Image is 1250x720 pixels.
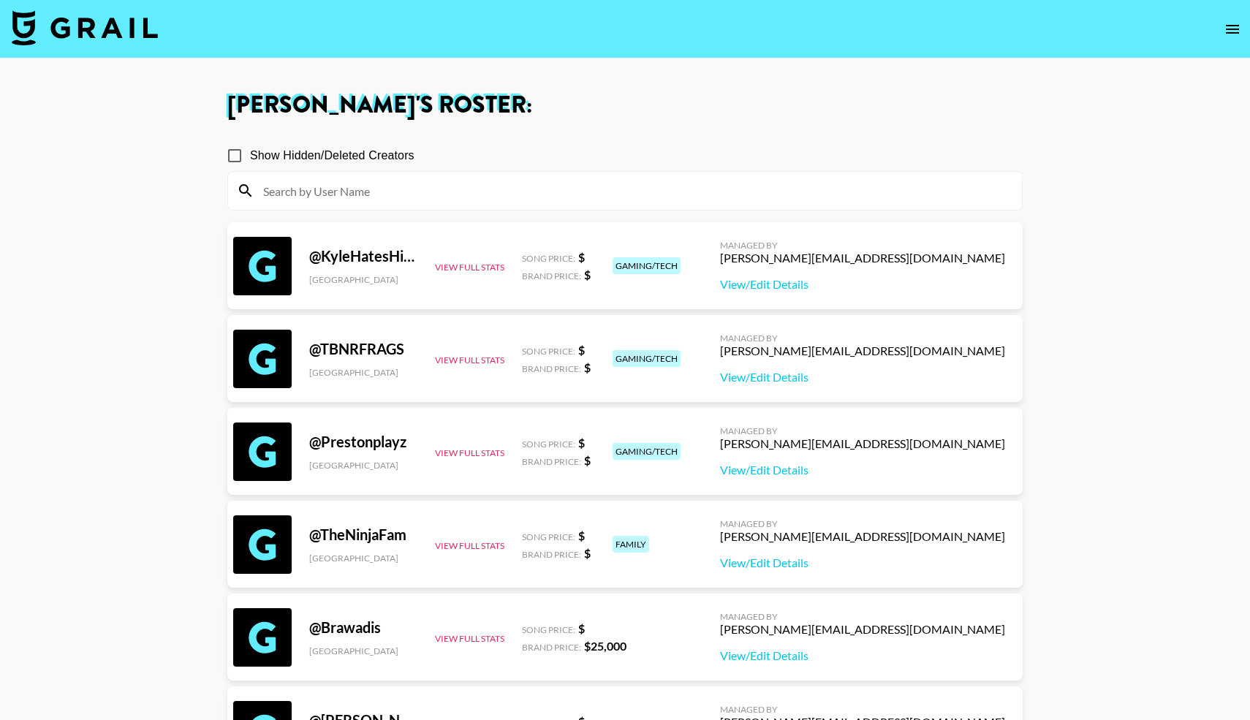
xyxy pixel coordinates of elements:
button: View Full Stats [435,633,504,644]
div: family [613,536,649,553]
a: View/Edit Details [720,277,1005,292]
div: Managed By [720,240,1005,251]
div: @ TheNinjaFam [309,526,417,544]
div: [PERSON_NAME][EMAIL_ADDRESS][DOMAIN_NAME] [720,251,1005,265]
div: @ Brawadis [309,618,417,637]
div: [GEOGRAPHIC_DATA] [309,460,417,471]
div: [PERSON_NAME][EMAIL_ADDRESS][DOMAIN_NAME] [720,344,1005,358]
div: [PERSON_NAME][EMAIL_ADDRESS][DOMAIN_NAME] [720,622,1005,637]
strong: $ [584,268,591,281]
div: gaming/tech [613,350,681,367]
button: View Full Stats [435,355,504,365]
a: View/Edit Details [720,556,1005,570]
div: @ Prestonplayz [309,433,417,451]
strong: $ [578,343,585,357]
div: gaming/tech [613,257,681,274]
img: Grail Talent [12,10,158,45]
span: Song Price: [522,253,575,264]
div: gaming/tech [613,443,681,460]
span: Brand Price: [522,642,581,653]
strong: $ [584,546,591,560]
div: Managed By [720,611,1005,622]
strong: $ [578,250,585,264]
strong: $ 25,000 [584,639,626,653]
div: [PERSON_NAME][EMAIL_ADDRESS][DOMAIN_NAME] [720,436,1005,451]
div: [GEOGRAPHIC_DATA] [309,367,417,378]
strong: $ [578,436,585,450]
div: Managed By [720,518,1005,529]
span: Song Price: [522,624,575,635]
input: Search by User Name [254,179,1013,202]
a: View/Edit Details [720,648,1005,663]
a: View/Edit Details [720,463,1005,477]
a: View/Edit Details [720,370,1005,384]
strong: $ [578,528,585,542]
div: Managed By [720,425,1005,436]
strong: $ [584,360,591,374]
div: [GEOGRAPHIC_DATA] [309,553,417,564]
span: Brand Price: [522,456,581,467]
div: [GEOGRAPHIC_DATA] [309,645,417,656]
div: @ TBNRFRAGS [309,340,417,358]
strong: $ [578,621,585,635]
div: @ KyleHatesHiking [309,247,417,265]
span: Song Price: [522,346,575,357]
div: Managed By [720,333,1005,344]
span: Brand Price: [522,549,581,560]
div: [PERSON_NAME][EMAIL_ADDRESS][DOMAIN_NAME] [720,529,1005,544]
span: Show Hidden/Deleted Creators [250,147,414,164]
div: Managed By [720,704,1005,715]
span: Brand Price: [522,363,581,374]
span: Song Price: [522,439,575,450]
h1: [PERSON_NAME] 's Roster: [227,94,1023,117]
button: View Full Stats [435,447,504,458]
button: View Full Stats [435,540,504,551]
span: Brand Price: [522,270,581,281]
div: [GEOGRAPHIC_DATA] [309,274,417,285]
span: Song Price: [522,531,575,542]
button: View Full Stats [435,262,504,273]
button: open drawer [1218,15,1247,44]
strong: $ [584,453,591,467]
